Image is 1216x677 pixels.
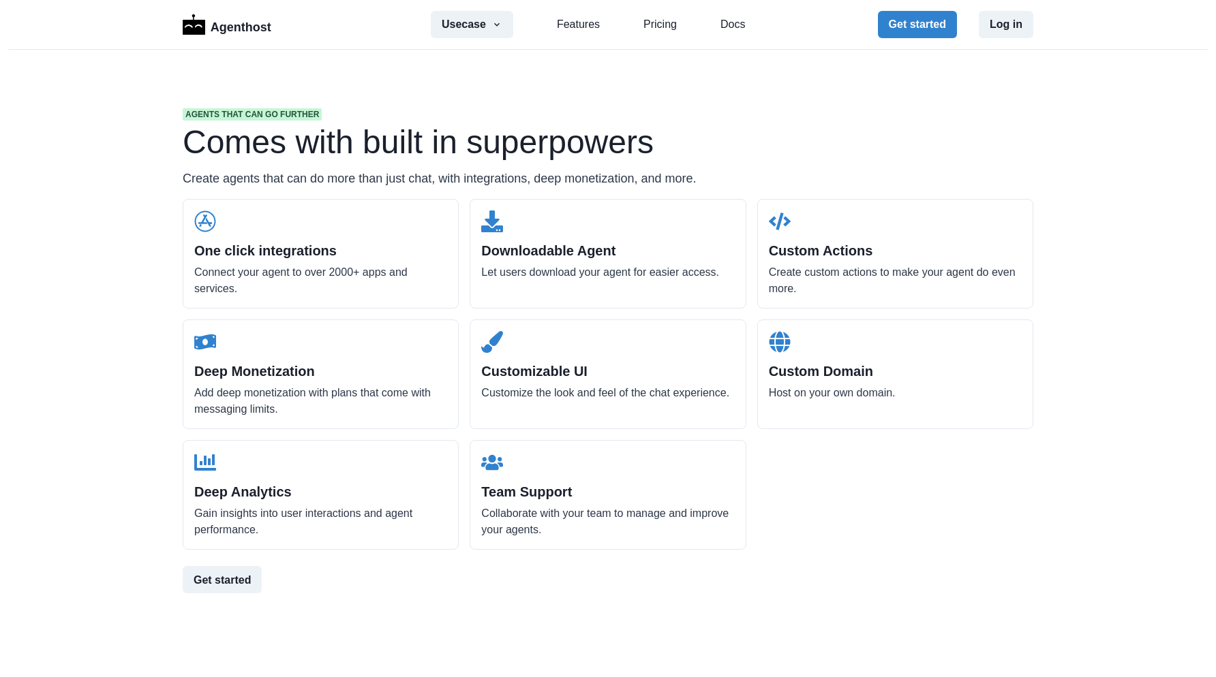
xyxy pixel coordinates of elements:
button: Get started [183,566,262,593]
p: Create agents that can do more than just chat, with integrations, deep monetization, and more. [183,170,1033,188]
h2: Deep Analytics [194,484,447,500]
a: Get started [183,566,1033,593]
a: Features [557,16,600,33]
p: Add deep monetization with plans that come with messaging limits. [194,385,447,418]
h2: Downloadable Agent [481,242,734,259]
a: Docs [720,16,745,33]
button: Get started [878,11,957,38]
button: Usecase [431,11,513,38]
h2: Deep Monetization [194,363,447,379]
span: Agents that can go further [183,108,322,121]
p: Connect your agent to over 2000+ apps and services. [194,264,447,297]
img: Logo [183,14,205,35]
p: Collaborate with your team to manage and improve your agents. [481,505,734,538]
h2: Team Support [481,484,734,500]
a: LogoAgenthost [183,13,271,37]
p: Customize the look and feel of the chat experience. [481,385,734,401]
h2: Custom Actions [769,242,1022,259]
h1: Comes with built in superpowers [183,126,1033,159]
p: Host on your own domain. [769,385,1022,401]
h2: One click integrations [194,242,447,259]
h2: Custom Domain [769,363,1022,379]
p: Create custom actions to make your agent do even more. [769,264,1022,297]
a: Pricing [643,16,677,33]
p: Let users download your agent for easier access. [481,264,734,281]
p: Gain insights into user interactions and agent performance. [194,505,447,538]
h2: Customizable UI [481,363,734,379]
p: Agenthost [211,13,271,37]
button: Log in [979,11,1033,38]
